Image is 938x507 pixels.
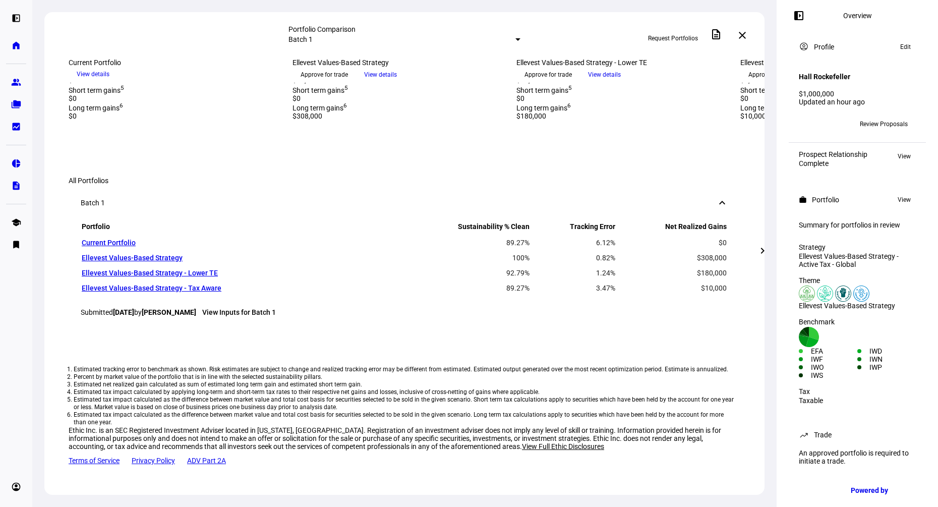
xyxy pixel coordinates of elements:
[617,251,727,265] td: $308,000
[202,308,276,316] a: View Inputs for Batch 1
[793,445,922,469] div: An approved portfolio is required to initiate a trade.
[793,10,805,22] mat-icon: left_panel_open
[292,104,347,112] span: Long term gains
[404,281,530,295] td: 89.27%
[82,222,403,235] th: Portfolio
[74,396,735,411] li: Estimated tax impact calculated as the difference between market value and total cost basis for s...
[835,286,851,302] img: racialJustice.colored.svg
[799,159,867,167] div: Complete
[6,153,26,174] a: pie_chart
[531,251,616,265] td: 0.82%
[11,122,21,132] eth-mat-symbol: bid_landscape
[567,102,571,109] sup: 6
[6,176,26,196] a: description
[531,266,616,280] td: 1.24%
[74,373,735,381] li: Percent by market value of the portfolio that is in line with the selected sustainability pillars.
[799,221,916,229] div: Summary for portfolios in review
[524,67,572,83] span: Approve for trade
[799,41,916,53] eth-panel-overview-card-header: Profile
[799,196,807,204] mat-icon: work
[799,397,916,405] div: Taxable
[898,150,911,162] span: View
[860,116,908,132] span: Review Proposals
[404,236,530,250] td: 89.27%
[69,67,118,82] button: View details
[799,286,815,302] img: deforestation.colored.svg
[811,363,857,371] div: IWO
[343,102,347,109] sup: 6
[895,41,916,53] button: Edit
[740,67,804,83] button: Approve for trade
[716,197,728,209] mat-icon: keyboard_arrow_down
[288,25,520,33] div: Portfolio Comparison
[11,217,21,228] eth-mat-symbol: school
[522,442,604,450] span: View Full Ethic Disclosures
[617,236,727,250] td: $0
[617,222,727,235] th: Net Realized Gains
[748,67,796,83] span: Approve for trade
[580,70,629,78] a: View details
[799,73,850,81] h4: Hall Rockefeller
[869,363,916,371] div: IWP
[814,43,834,51] div: Profile
[811,347,857,355] div: EFA
[736,29,748,41] mat-icon: close
[11,181,21,191] eth-mat-symbol: description
[187,457,226,465] a: ADV Part 2A
[818,121,826,128] span: +2
[69,457,120,465] a: Terms of Service
[740,86,796,94] span: Short term gains
[69,104,123,112] span: Long term gains
[814,431,832,439] div: Trade
[69,177,740,185] div: All Portfolios
[6,117,26,137] a: bid_landscape
[799,430,809,440] mat-icon: trending_up
[11,482,21,492] eth-mat-symbol: account_circle
[817,286,833,302] img: climateChange.colored.svg
[69,112,280,120] div: $0
[74,366,735,373] li: Estimated tracking error to benchmark as shown. Risk estimates are subject to change and realized...
[81,199,105,207] div: Batch 1
[756,245,769,257] mat-icon: chevron_right
[588,67,621,82] span: View details
[799,150,867,158] div: Prospect Relationship
[69,86,124,94] span: Short term gains
[640,30,706,46] button: Request Portfolios
[292,59,504,67] div: Ellevest Values-Based Strategy
[301,67,348,83] span: Approve for trade
[74,411,735,426] li: Estimated tax impact calculated as the difference between market value and total cost basis for s...
[516,112,728,120] div: $180,000
[292,86,348,94] span: Short term gains
[648,30,698,46] span: Request Portfolios
[356,70,405,78] a: View details
[803,121,810,128] span: SF
[69,426,740,450] div: Ethic Inc. is an SEC Registered Investment Adviser located in [US_STATE], [GEOGRAPHIC_DATA]. Regi...
[799,252,916,268] div: Ellevest Values-Based Strategy - Active Tax - Global
[364,67,397,82] span: View details
[531,236,616,250] td: 6.12%
[799,41,809,51] mat-icon: account_circle
[843,12,872,20] div: Overview
[404,222,530,235] th: Sustainability % Clean
[852,116,916,132] button: Review Proposals
[853,286,869,302] img: womensRights.colored.svg
[11,77,21,87] eth-mat-symbol: group
[811,371,857,379] div: IWS
[799,243,916,251] div: Strategy
[81,308,728,316] div: Submitted
[74,381,735,388] li: Estimated net realized gain calculated as sum of estimated long term gain and estimated short ter...
[531,222,616,235] th: Tracking Error
[812,196,839,204] div: Portfolio
[344,84,348,91] sup: 5
[516,86,572,94] span: Short term gains
[893,194,916,206] button: View
[11,158,21,168] eth-mat-symbol: pie_chart
[120,102,123,109] sup: 6
[404,251,530,265] td: 100%
[900,41,911,53] span: Edit
[568,84,572,91] sup: 5
[869,347,916,355] div: IWD
[516,59,728,67] div: Ellevest Values-Based Strategy - Lower TE
[356,67,405,82] button: View details
[82,269,218,277] a: Ellevest Values-Based Strategy - Lower TE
